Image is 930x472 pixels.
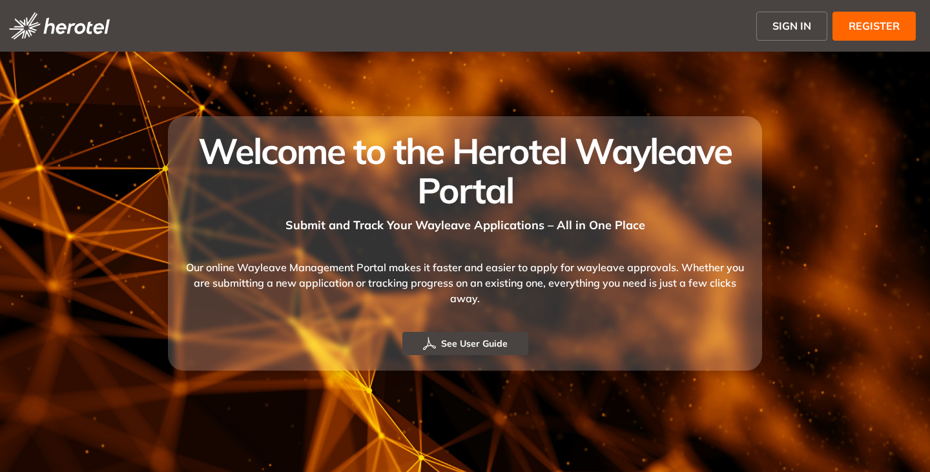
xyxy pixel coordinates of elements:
span: SIGN IN [772,18,811,34]
div: Submit and Track Your Wayleave Applications – All in One Place [183,210,747,234]
span: See User Guide [441,336,508,351]
span: REGISTER [849,18,900,34]
button: SIGN IN [756,12,827,41]
button: See User Guide [402,332,528,355]
button: REGISTER [832,12,916,41]
div: Our online Wayleave Management Portal makes it faster and easier to apply for wayleave approvals.... [183,234,747,332]
span: Welcome to the Herotel Wayleave Portal [198,128,731,212]
img: logo [9,12,110,39]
